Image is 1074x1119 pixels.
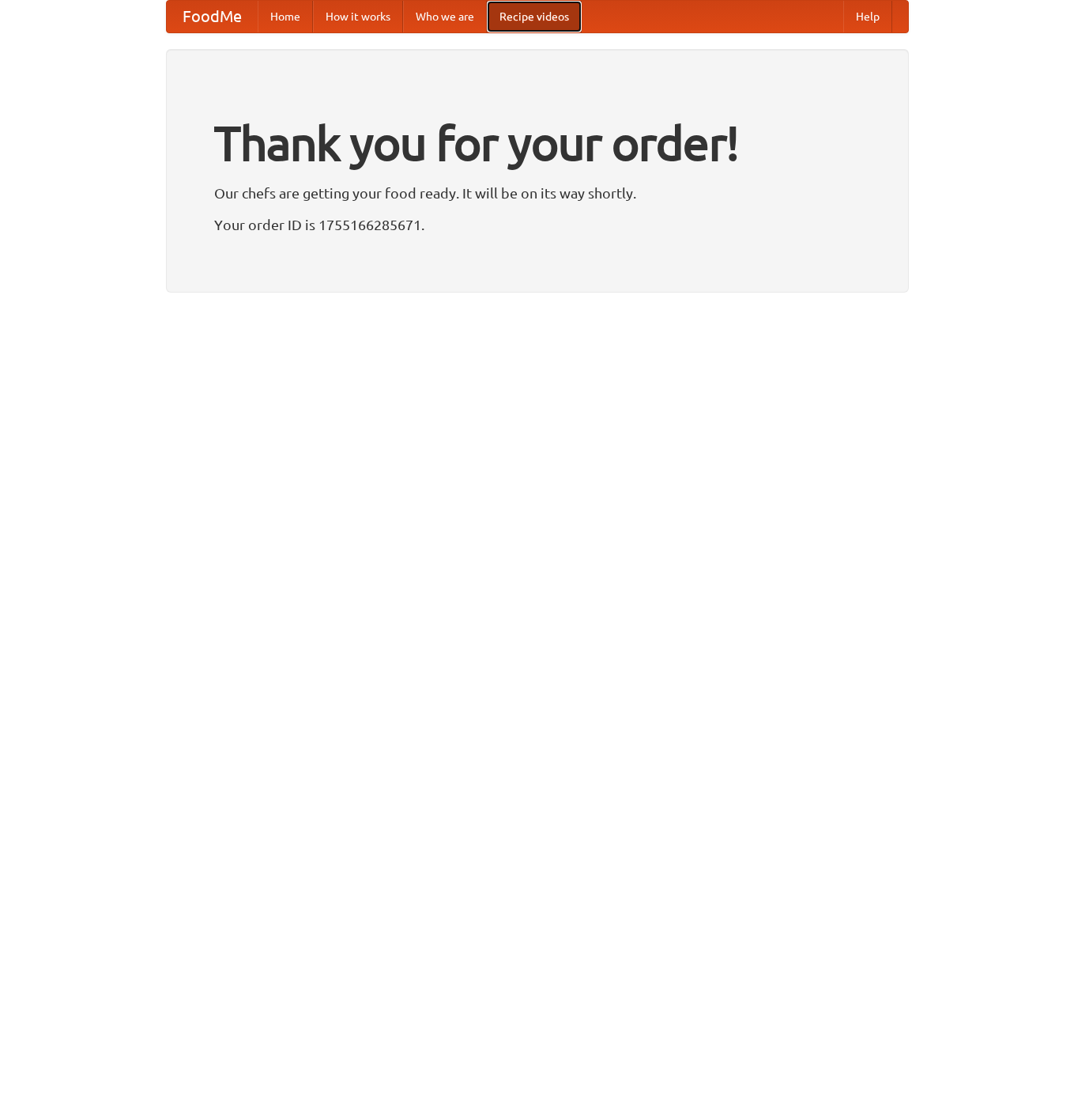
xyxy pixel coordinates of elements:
[214,181,861,205] p: Our chefs are getting your food ready. It will be on its way shortly.
[313,1,403,32] a: How it works
[214,213,861,236] p: Your order ID is 1755166285671.
[403,1,487,32] a: Who we are
[214,105,861,181] h1: Thank you for your order!
[167,1,258,32] a: FoodMe
[487,1,582,32] a: Recipe videos
[843,1,892,32] a: Help
[258,1,313,32] a: Home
